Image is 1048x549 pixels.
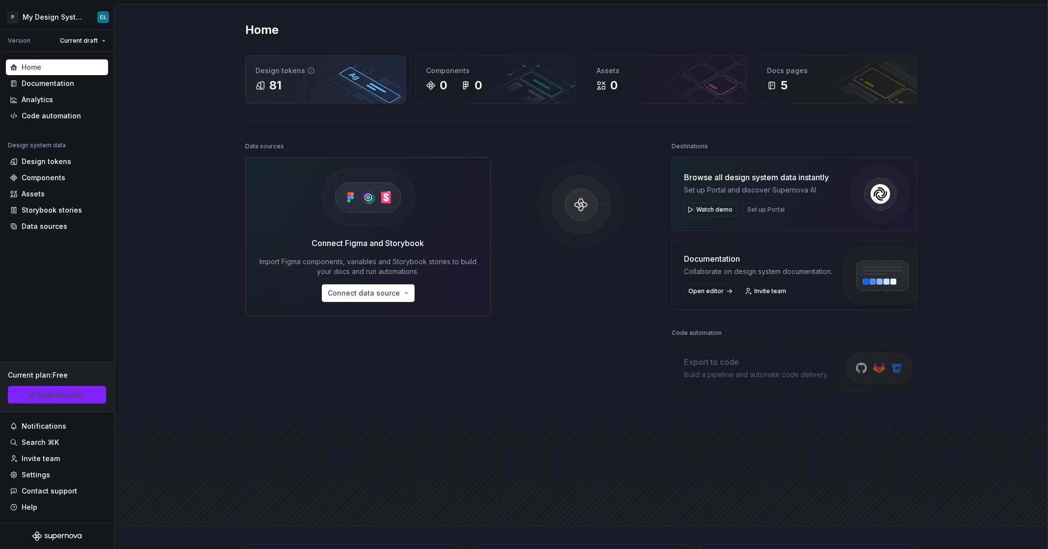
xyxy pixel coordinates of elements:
[781,78,788,93] div: 5
[269,78,282,93] div: 81
[742,284,791,298] a: Invite team
[416,55,576,104] a: Components00
[245,22,279,38] h2: Home
[767,66,907,76] div: Docs pages
[672,139,708,153] div: Destinations
[684,203,737,217] button: Watch demo
[672,326,722,340] div: Code automation
[328,288,400,298] span: Connect data source
[684,253,832,265] div: Documentation
[6,186,108,202] a: Assets
[6,154,108,169] a: Design tokens
[22,79,74,88] div: Documentation
[100,13,107,21] div: CL
[23,12,85,22] div: My Design System
[8,37,30,45] div: Version
[6,108,108,124] a: Code automation
[22,421,66,431] div: Notifications
[259,257,477,276] div: Import Figma components, variables and Storybook stories to build your docs and run automations.
[22,111,81,121] div: Code automation
[6,59,108,75] a: Home
[22,221,67,231] div: Data sources
[2,6,112,27] button: PMy Design SystemCL
[684,171,829,183] div: Browse all design system data instantly
[22,157,71,166] div: Design tokens
[6,76,108,91] a: Documentation
[22,62,41,72] div: Home
[56,34,110,48] button: Current draft
[38,390,85,400] span: Upgrade plan
[684,356,828,368] div: Export to code
[6,202,108,218] a: Storybook stories
[440,78,447,93] div: 0
[22,95,53,105] div: Analytics
[688,287,724,295] span: Open editor
[6,418,108,434] button: Notifications
[757,55,917,104] a: Docs pages5
[696,206,733,214] span: Watch demo
[596,66,736,76] div: Assets
[60,37,98,45] span: Current draft
[245,139,284,153] div: Data sources
[22,189,45,199] div: Assets
[6,435,108,450] button: Search ⌘K
[8,141,66,149] div: Design system data
[22,205,82,215] div: Storybook stories
[7,11,19,23] div: P
[426,66,566,76] div: Components
[6,451,108,467] a: Invite team
[475,78,482,93] div: 0
[754,287,786,295] span: Invite team
[684,267,832,276] div: Collaborate on design system documentation.
[684,370,828,380] div: Build a pipeline and automate code delivery.
[6,483,108,499] button: Contact support
[22,454,60,464] div: Invite team
[312,237,425,249] div: Connect Figma and Storybook
[6,219,108,234] a: Data sources
[8,370,106,380] div: Current plan : Free
[255,66,396,76] div: Design tokens
[22,470,50,480] div: Settings
[610,78,618,93] div: 0
[684,185,829,195] div: Set up Portal and discover Supernova AI.
[586,55,747,104] a: Assets0
[8,386,106,404] a: Upgrade plan
[6,467,108,483] a: Settings
[245,55,406,104] a: Design tokens81
[322,284,415,302] button: Connect data source
[6,499,108,515] button: Help
[6,92,108,108] a: Analytics
[684,284,736,298] a: Open editor
[32,531,82,541] svg: Supernova Logo
[22,486,77,496] div: Contact support
[22,173,65,183] div: Components
[22,502,37,512] div: Help
[6,170,108,186] a: Components
[22,438,59,447] div: Search ⌘K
